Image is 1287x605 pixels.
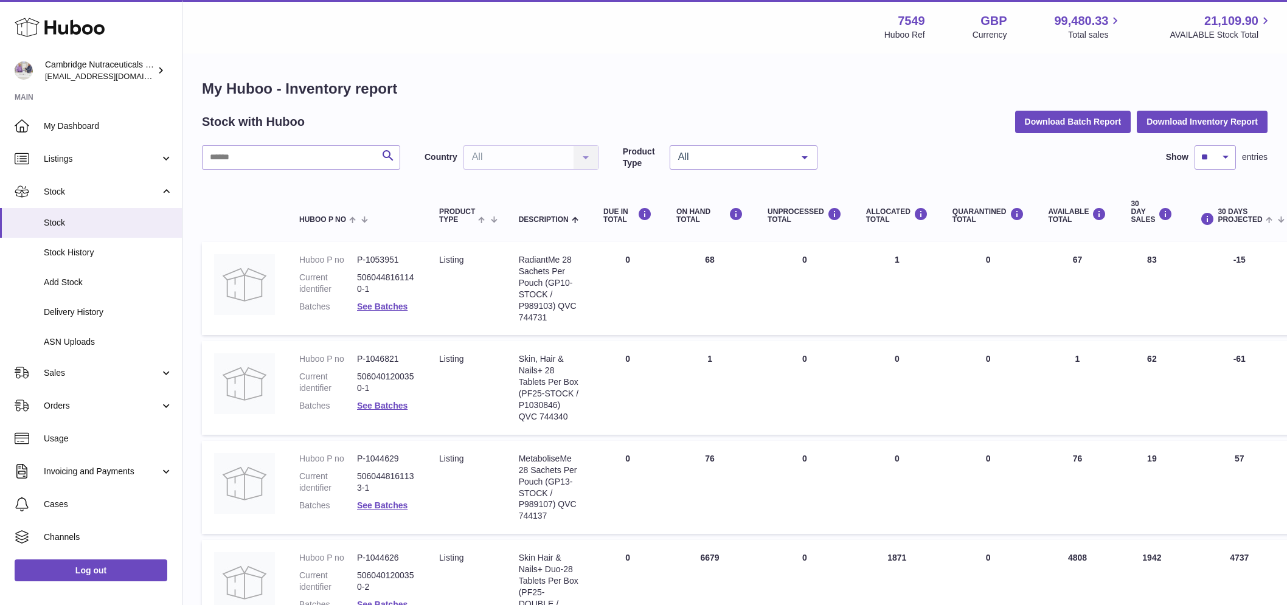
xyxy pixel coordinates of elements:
[45,71,179,81] span: [EMAIL_ADDRESS][DOMAIN_NAME]
[986,354,991,364] span: 0
[866,207,928,224] div: ALLOCATED Total
[1054,13,1108,29] span: 99,480.33
[1015,111,1131,133] button: Download Batch Report
[439,454,463,463] span: listing
[15,61,33,80] img: qvc@camnutra.com
[603,207,652,224] div: DUE IN TOTAL
[1166,151,1188,163] label: Show
[15,559,167,581] a: Log out
[768,207,842,224] div: UNPROCESSED Total
[1119,441,1185,534] td: 19
[1170,29,1272,41] span: AVAILABLE Stock Total
[1119,341,1185,434] td: 62
[439,553,463,562] span: listing
[299,371,357,394] dt: Current identifier
[755,341,854,434] td: 0
[44,306,173,318] span: Delivery History
[623,146,664,169] label: Product Type
[1036,441,1119,534] td: 76
[755,242,854,335] td: 0
[664,341,755,434] td: 1
[1036,242,1119,335] td: 67
[299,254,357,266] dt: Huboo P no
[299,400,357,412] dt: Batches
[44,433,173,444] span: Usage
[591,341,664,434] td: 0
[884,29,925,41] div: Huboo Ref
[299,453,357,465] dt: Huboo P no
[357,570,415,593] dd: 5060401200350-2
[44,336,173,348] span: ASN Uploads
[299,301,357,313] dt: Batches
[44,466,160,477] span: Invoicing and Payments
[202,114,305,130] h2: Stock with Huboo
[439,354,463,364] span: listing
[986,255,991,264] span: 0
[1204,13,1258,29] span: 21,109.90
[1170,13,1272,41] a: 21,109.90 AVAILABLE Stock Total
[299,500,357,511] dt: Batches
[44,153,160,165] span: Listings
[980,13,1007,29] strong: GBP
[675,151,793,163] span: All
[986,553,991,562] span: 0
[44,120,173,132] span: My Dashboard
[519,254,579,323] div: RadiantMe 28 Sachets Per Pouch (GP10-STOCK / P989103) QVC 744731
[299,216,346,224] span: Huboo P no
[44,217,173,229] span: Stock
[44,247,173,258] span: Stock History
[519,353,579,422] div: Skin, Hair & Nails+ 28 Tablets Per Box (PF25-STOCK / P1030846) QVC 744340
[357,552,415,564] dd: P-1044626
[357,272,415,295] dd: 5060448161140-1
[214,254,275,315] img: product image
[519,216,569,224] span: Description
[1137,111,1268,133] button: Download Inventory Report
[44,186,160,198] span: Stock
[664,441,755,534] td: 76
[425,151,457,163] label: Country
[357,371,415,394] dd: 5060401200350-1
[299,570,357,593] dt: Current identifier
[357,401,408,410] a: See Batches
[1049,207,1107,224] div: AVAILABLE Total
[214,353,275,414] img: product image
[1119,242,1185,335] td: 83
[44,400,160,412] span: Orders
[45,59,154,82] div: Cambridge Nutraceuticals Ltd
[1131,200,1173,224] div: 30 DAY SALES
[854,242,940,335] td: 1
[299,272,357,295] dt: Current identifier
[44,499,173,510] span: Cases
[357,500,408,510] a: See Batches
[357,453,415,465] dd: P-1044629
[973,29,1007,41] div: Currency
[214,453,275,514] img: product image
[44,277,173,288] span: Add Stock
[439,255,463,264] span: listing
[357,254,415,266] dd: P-1053951
[664,242,755,335] td: 68
[676,207,743,224] div: ON HAND Total
[357,471,415,494] dd: 5060448161133-1
[44,531,173,543] span: Channels
[299,552,357,564] dt: Huboo P no
[986,454,991,463] span: 0
[854,341,940,434] td: 0
[952,207,1024,224] div: QUARANTINED Total
[202,79,1268,99] h1: My Huboo - Inventory report
[591,242,664,335] td: 0
[357,353,415,365] dd: P-1046821
[1068,29,1122,41] span: Total sales
[1054,13,1122,41] a: 99,480.33 Total sales
[519,453,579,522] div: MetaboliseMe 28 Sachets Per Pouch (GP13-STOCK / P989107) QVC 744137
[755,441,854,534] td: 0
[299,353,357,365] dt: Huboo P no
[44,367,160,379] span: Sales
[1218,208,1262,224] span: 30 DAYS PROJECTED
[854,441,940,534] td: 0
[1242,151,1268,163] span: entries
[591,441,664,534] td: 0
[439,208,475,224] span: Product Type
[898,13,925,29] strong: 7549
[1036,341,1119,434] td: 1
